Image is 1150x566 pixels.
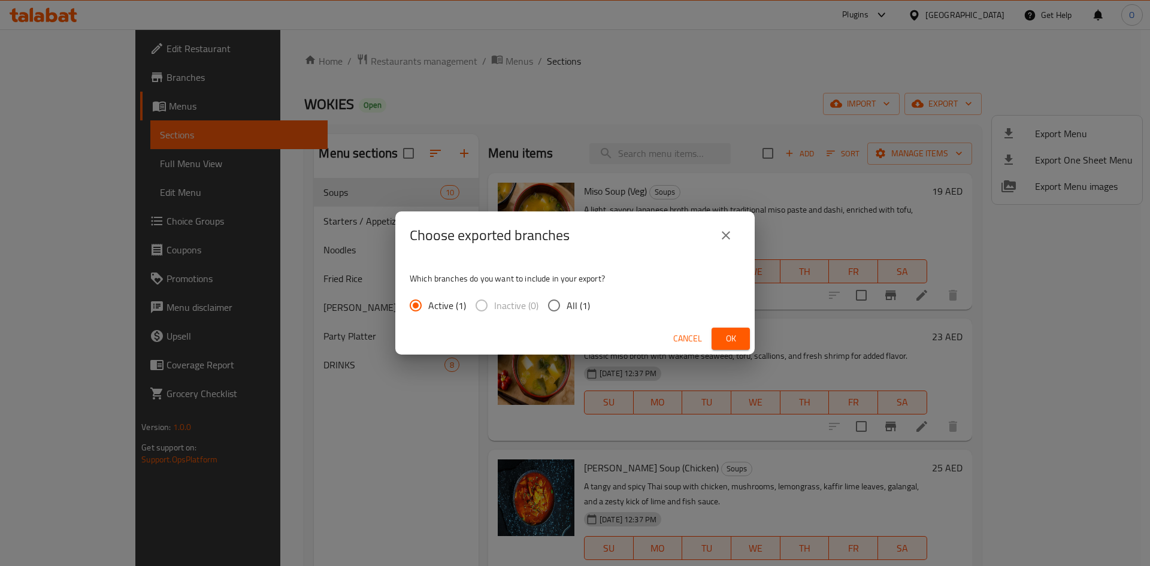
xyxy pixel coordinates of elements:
span: Ok [721,331,740,346]
p: Which branches do you want to include in your export? [410,273,740,284]
span: Inactive (0) [494,298,538,313]
span: All (1) [567,298,590,313]
span: Active (1) [428,298,466,313]
h2: Choose exported branches [410,226,570,245]
span: Cancel [673,331,702,346]
button: Ok [712,328,750,350]
button: close [712,221,740,250]
button: Cancel [668,328,707,350]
